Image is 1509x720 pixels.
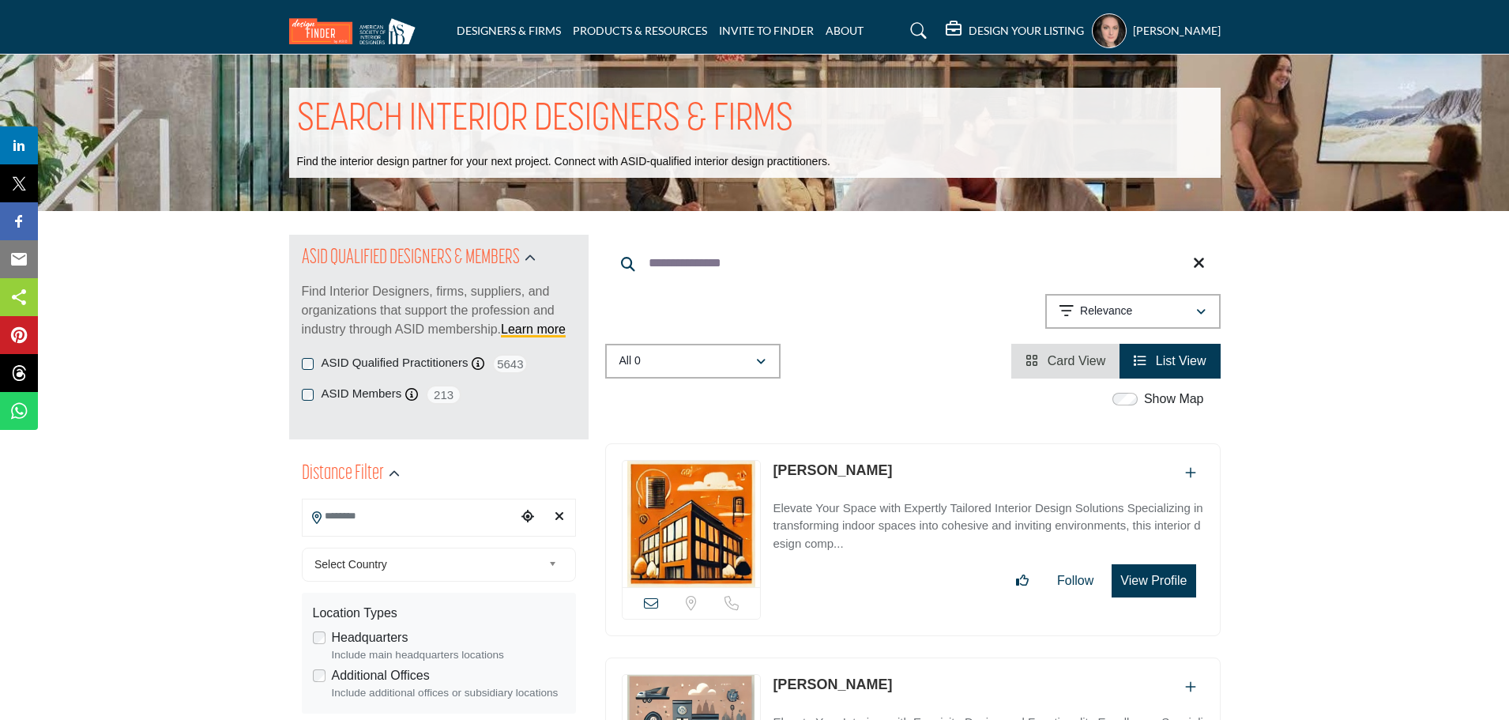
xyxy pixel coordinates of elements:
[302,244,520,273] h2: ASID QUALIFIED DESIGNERS & MEMBERS
[1006,565,1039,597] button: Like listing
[619,353,641,369] p: All 0
[946,21,1084,40] div: DESIGN YOUR LISTING
[313,604,565,623] div: Location Types
[516,500,540,534] div: Choose your current location
[773,490,1203,553] a: Elevate Your Space with Expertly Tailored Interior Design Solutions Specializing in transforming ...
[1144,390,1204,409] label: Show Map
[895,18,937,43] a: Search
[826,24,864,37] a: ABOUT
[573,24,707,37] a: PRODUCTS & RESOURCES
[773,460,892,481] p: Precious Mathews
[332,666,430,685] label: Additional Offices
[1120,344,1220,379] li: List View
[773,462,892,478] a: [PERSON_NAME]
[322,385,402,403] label: ASID Members
[1048,354,1106,368] span: Card View
[1025,354,1105,368] a: View Card
[1011,344,1120,379] li: Card View
[332,647,565,663] div: Include main headquarters locations
[1047,565,1104,597] button: Follow
[1185,466,1196,480] a: Add To List
[1133,23,1221,39] h5: [PERSON_NAME]
[332,628,408,647] label: Headquarters
[332,685,565,701] div: Include additional offices or subsidiary locations
[1045,294,1221,329] button: Relevance
[605,344,781,379] button: All 0
[302,389,314,401] input: ASID Members checkbox
[297,96,793,145] h1: SEARCH INTERIOR DESIGNERS & FIRMS
[969,24,1084,38] h5: DESIGN YOUR LISTING
[1156,354,1206,368] span: List View
[492,354,528,374] span: 5643
[773,499,1203,553] p: Elevate Your Space with Expertly Tailored Interior Design Solutions Specializing in transforming ...
[1092,13,1127,48] button: Show hide supplier dropdown
[289,18,423,44] img: Site Logo
[719,24,814,37] a: INVITE TO FINDER
[773,677,892,692] a: [PERSON_NAME]
[426,385,461,405] span: 213
[322,354,469,372] label: ASID Qualified Practitioners
[297,154,830,170] p: Find the interior design partner for your next project. Connect with ASID-qualified interior desi...
[1080,303,1132,319] p: Relevance
[773,674,892,695] p: Jessica Newman
[605,244,1221,282] input: Search Keyword
[1134,354,1206,368] a: View List
[302,358,314,370] input: ASID Qualified Practitioners checkbox
[623,461,761,587] img: Precious Mathews
[314,555,542,574] span: Select Country
[501,322,566,336] a: Learn more
[548,500,571,534] div: Clear search location
[457,24,561,37] a: DESIGNERS & FIRMS
[302,460,384,488] h2: Distance Filter
[1185,680,1196,694] a: Add To List
[303,501,516,532] input: Search Location
[302,282,576,339] p: Find Interior Designers, firms, suppliers, and organizations that support the profession and indu...
[1112,564,1195,597] button: View Profile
